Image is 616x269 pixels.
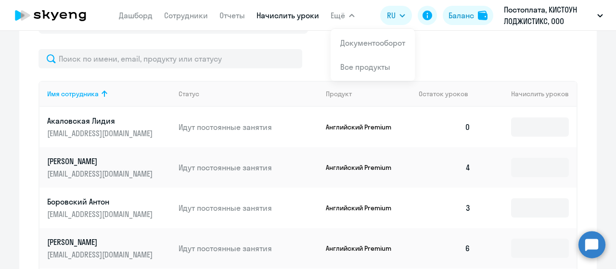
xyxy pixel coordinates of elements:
p: Постоплата, КИСТОУН ЛОДЖИСТИКС, ООО [504,4,593,27]
a: [PERSON_NAME][EMAIL_ADDRESS][DOMAIN_NAME] [47,156,171,179]
p: Английский Premium [326,244,398,253]
a: Документооборот [340,38,405,48]
p: [EMAIL_ADDRESS][DOMAIN_NAME] [47,209,155,219]
span: Остаток уроков [419,90,468,98]
span: Ещё [331,10,345,21]
div: Статус [179,90,318,98]
p: Английский Premium [326,123,398,131]
p: Идут постоянные занятия [179,162,318,173]
p: [EMAIL_ADDRESS][DOMAIN_NAME] [47,128,155,139]
p: Английский Premium [326,163,398,172]
img: balance [478,11,488,20]
a: Все продукты [340,62,390,72]
td: 4 [411,147,478,188]
a: Отчеты [219,11,245,20]
button: Ещё [331,6,355,25]
td: 6 [411,228,478,269]
a: Начислить уроки [257,11,319,20]
p: [EMAIL_ADDRESS][DOMAIN_NAME] [47,168,155,179]
a: Сотрудники [164,11,208,20]
input: Поиск по имени, email, продукту или статусу [38,49,302,68]
td: 0 [411,107,478,147]
th: Начислить уроков [478,81,577,107]
div: Продукт [326,90,411,98]
div: Имя сотрудника [47,90,171,98]
p: Акаловская Лидия [47,115,155,126]
div: Имя сотрудника [47,90,99,98]
div: Статус [179,90,199,98]
div: Остаток уроков [419,90,478,98]
p: [PERSON_NAME] [47,237,155,247]
p: [PERSON_NAME] [47,156,155,167]
div: Баланс [449,10,474,21]
button: RU [380,6,412,25]
button: Балансbalance [443,6,493,25]
span: RU [387,10,396,21]
div: Продукт [326,90,352,98]
a: Дашборд [119,11,153,20]
p: Идут постоянные занятия [179,122,318,132]
a: [PERSON_NAME][EMAIL_ADDRESS][DOMAIN_NAME] [47,237,171,260]
p: Идут постоянные занятия [179,203,318,213]
p: Английский Premium [326,204,398,212]
p: Идут постоянные занятия [179,243,318,254]
a: Акаловская Лидия[EMAIL_ADDRESS][DOMAIN_NAME] [47,115,171,139]
a: Боровский Антон[EMAIL_ADDRESS][DOMAIN_NAME] [47,196,171,219]
button: Постоплата, КИСТОУН ЛОДЖИСТИКС, ООО [499,4,608,27]
td: 3 [411,188,478,228]
p: [EMAIL_ADDRESS][DOMAIN_NAME] [47,249,155,260]
p: Боровский Антон [47,196,155,207]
